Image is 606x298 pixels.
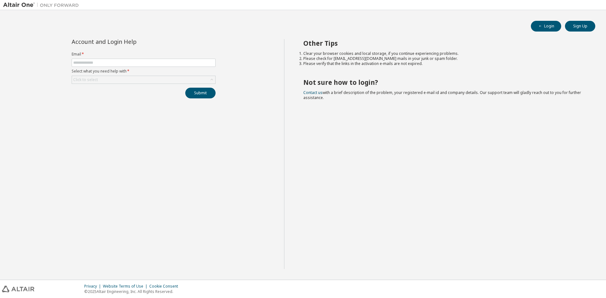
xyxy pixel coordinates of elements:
li: Please verify that the links in the activation e-mails are not expired. [303,61,584,66]
a: Contact us [303,90,323,95]
div: Click to select [72,76,215,84]
div: Account and Login Help [72,39,187,44]
button: Login [531,21,561,32]
label: Select what you need help with [72,69,216,74]
li: Please check for [EMAIL_ADDRESS][DOMAIN_NAME] mails in your junk or spam folder. [303,56,584,61]
button: Submit [185,88,216,98]
div: Privacy [84,284,103,289]
h2: Not sure how to login? [303,78,584,86]
div: Cookie Consent [149,284,182,289]
img: altair_logo.svg [2,286,34,292]
div: Website Terms of Use [103,284,149,289]
img: Altair One [3,2,82,8]
span: with a brief description of the problem, your registered e-mail id and company details. Our suppo... [303,90,581,100]
p: © 2025 Altair Engineering, Inc. All Rights Reserved. [84,289,182,294]
label: Email [72,52,216,57]
h2: Other Tips [303,39,584,47]
div: Click to select [73,77,98,82]
li: Clear your browser cookies and local storage, if you continue experiencing problems. [303,51,584,56]
button: Sign Up [565,21,595,32]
